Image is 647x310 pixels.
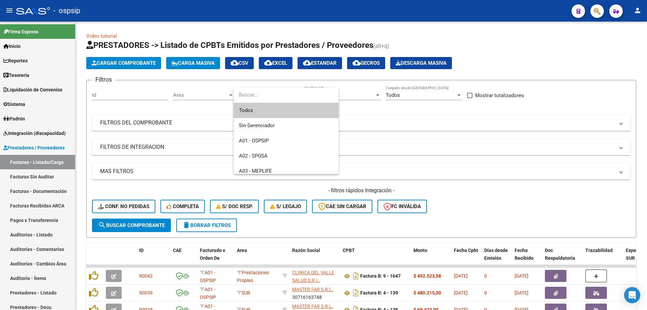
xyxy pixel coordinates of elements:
[239,138,269,144] span: A01 - OSPSIP
[234,87,339,103] input: dropdown search
[239,168,272,174] span: A03 - MEPLIFE
[239,153,268,159] span: A02 - SPOSA
[239,103,333,118] span: Todos
[624,287,640,303] div: Open Intercom Messenger
[239,122,275,129] span: Sin Gerenciador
